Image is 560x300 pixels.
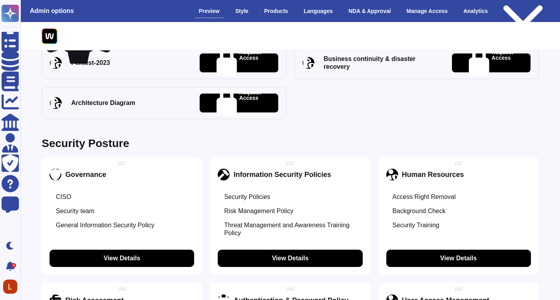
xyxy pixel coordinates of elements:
[492,50,513,77] p: Request Access
[224,221,362,237] div: Threat Management and Awareness Training Policy
[56,207,94,215] div: Security team
[300,4,337,18] div: Languages
[459,4,492,18] div: Analytics
[42,28,57,44] img: Company Banner
[224,193,270,201] div: Security Policies
[403,4,452,18] div: Manage Access
[195,4,224,18] div: Preview
[233,171,331,179] div: Information Security Policies
[65,171,106,179] div: Governance
[231,4,252,18] div: Style
[62,33,64,40] span: •
[386,250,531,267] button: View Details
[30,7,74,15] h3: Admin options
[70,33,111,40] span: Trust Center
[71,99,135,107] div: Architecture Diagram
[2,278,23,295] button: user
[393,221,439,229] div: Security Training
[224,207,293,215] div: Risk Management Policy
[393,193,456,201] div: Access Right Removal
[50,250,194,267] button: View Details
[3,280,17,294] img: user
[218,250,362,267] button: View Details
[11,263,16,268] div: 8
[239,50,261,77] p: Request Access
[393,207,446,215] div: Background Check
[345,4,395,18] div: NDA & Approval
[239,90,261,117] p: Request Access
[42,138,129,149] div: Security Posture
[324,55,442,71] div: Business continuity & disaster recovery
[260,4,292,18] div: Products
[56,193,71,201] div: CISO
[56,221,154,229] div: General Information Security Policy
[402,171,464,179] div: Human Resources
